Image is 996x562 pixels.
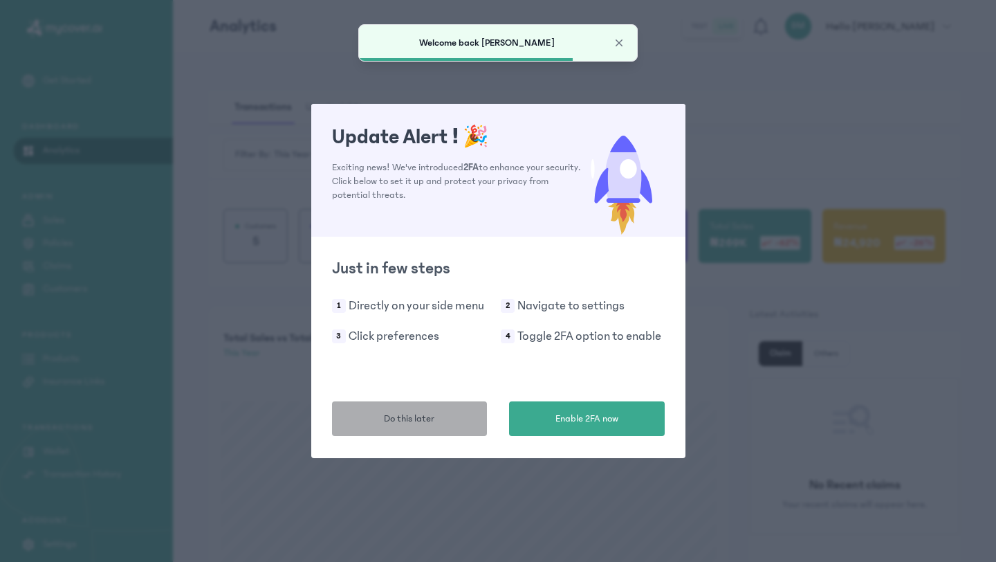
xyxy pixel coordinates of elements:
[463,125,488,149] span: 🎉
[332,401,488,436] button: Do this later
[332,125,582,149] h1: Update Alert !
[555,412,618,426] span: Enable 2FA now
[463,162,479,173] span: 2FA
[501,329,515,343] span: 4
[349,296,484,316] p: Directly on your side menu
[332,257,665,280] h2: Just in few steps
[384,412,434,426] span: Do this later
[332,161,582,202] p: Exciting news! We've introduced to enhance your security. Click below to set it up and protect yo...
[349,327,439,346] p: Click preferences
[332,329,346,343] span: 3
[612,36,626,50] button: Close
[517,296,625,316] p: Navigate to settings
[419,37,555,48] span: Welcome back [PERSON_NAME]
[501,299,515,313] span: 2
[332,299,346,313] span: 1
[517,327,661,346] p: Toggle 2FA option to enable
[509,401,665,436] button: Enable 2FA now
